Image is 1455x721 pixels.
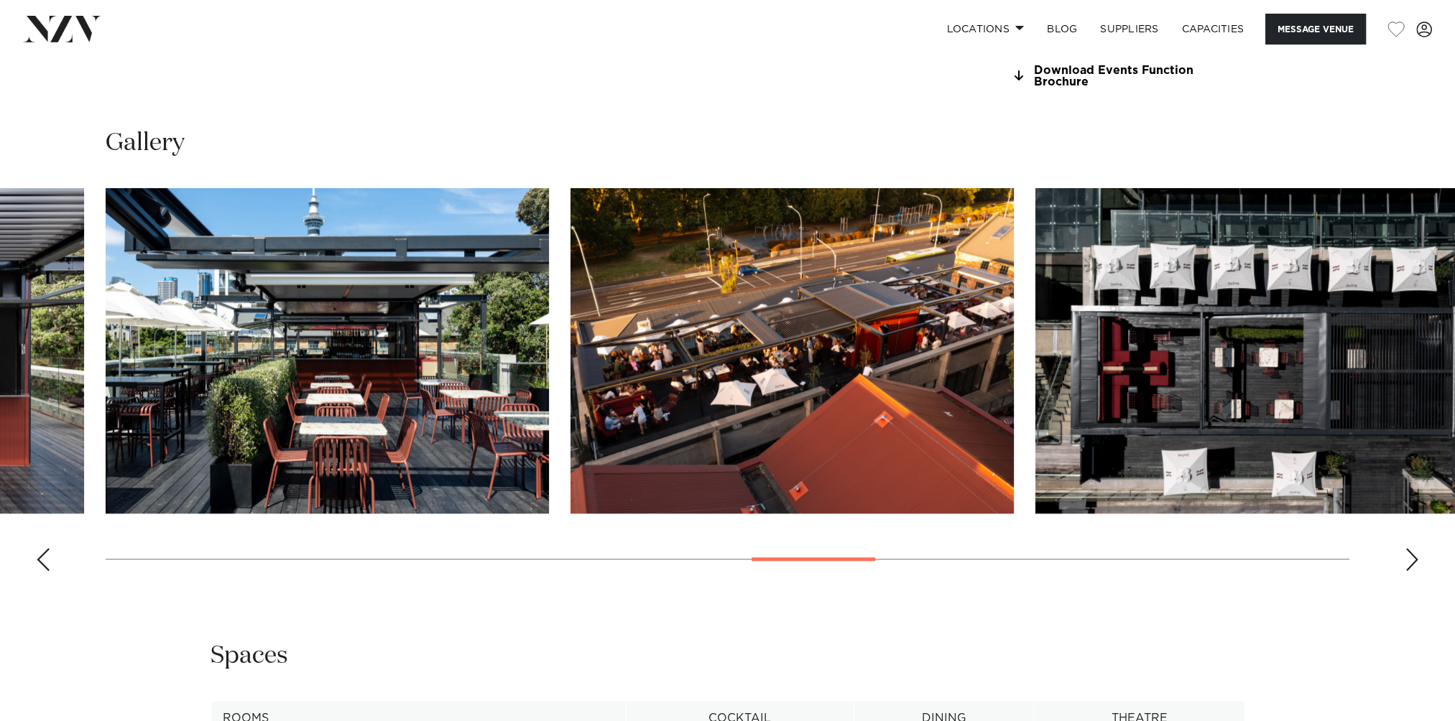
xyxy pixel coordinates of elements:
[211,640,288,672] h2: Spaces
[935,14,1035,45] a: Locations
[106,188,549,513] swiper-slide: 15 / 27
[1035,14,1089,45] a: BLOG
[23,16,101,42] img: nzv-logo.png
[1170,14,1256,45] a: Capacities
[106,188,549,513] img: Event space for hire at Darling on Drake
[1011,65,1245,89] a: Download Events Function Brochure
[571,188,1014,513] img: Darling on Drake rooftop at sunset
[1265,14,1366,45] button: Message Venue
[1089,14,1170,45] a: SUPPLIERS
[571,188,1014,513] swiper-slide: 16 / 27
[106,127,185,159] h2: Gallery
